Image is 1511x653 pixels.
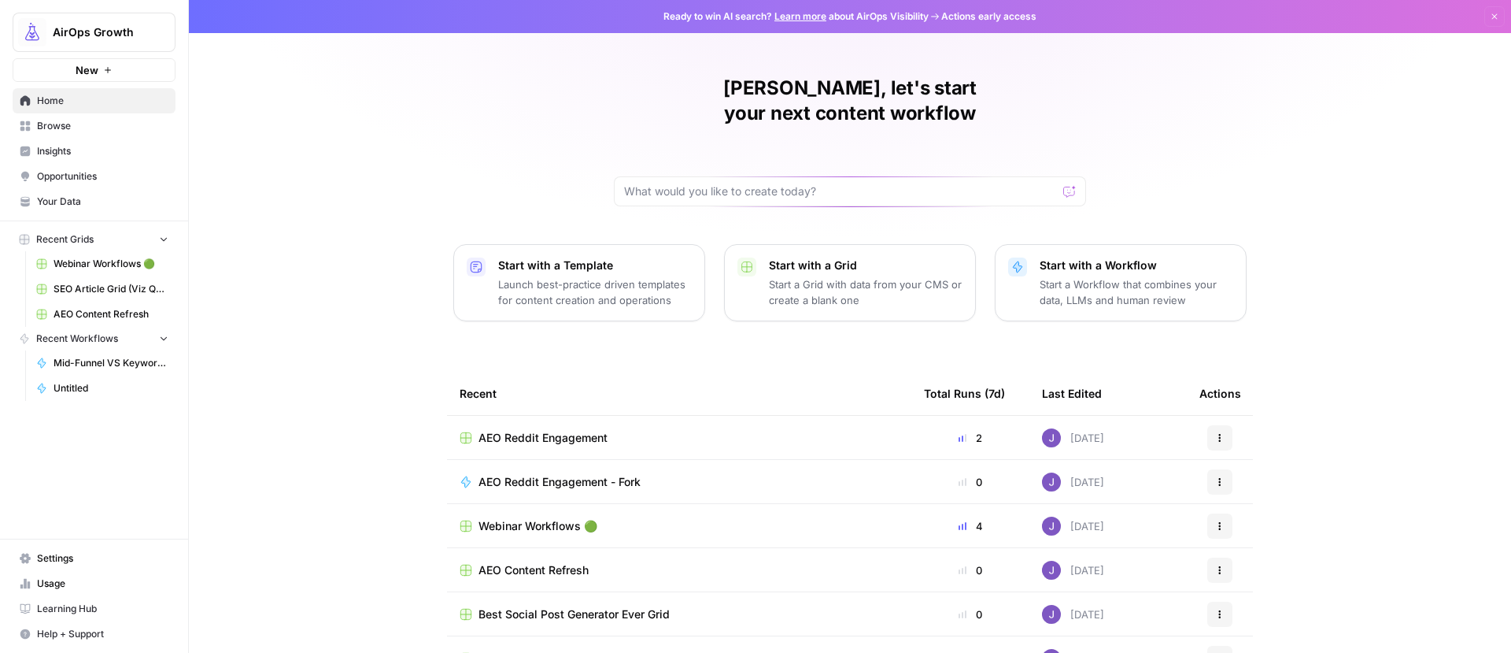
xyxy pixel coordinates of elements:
span: Recent Workflows [36,332,118,346]
div: [DATE] [1042,605,1104,624]
p: Start with a Workflow [1040,258,1233,273]
span: Learning Hub [37,602,168,616]
button: Start with a WorkflowStart a Workflow that combines your data, LLMs and human review [995,244,1247,321]
span: Browse [37,119,168,133]
span: AEO Reddit Engagement - Fork [478,474,641,490]
a: Browse [13,113,175,139]
button: Start with a TemplateLaunch best-practice driven templates for content creation and operations [453,244,705,321]
p: Start a Grid with data from your CMS or create a blank one [769,276,962,308]
button: Start with a GridStart a Grid with data from your CMS or create a blank one [724,244,976,321]
a: Opportunities [13,164,175,189]
span: Your Data [37,195,168,209]
span: Actions early access [941,9,1036,24]
a: AEO Content Refresh [460,562,899,578]
a: Mid-Funnel VS Keyword Research [29,351,175,376]
span: Untitled [54,381,168,395]
a: Usage [13,571,175,596]
input: What would you like to create today? [624,184,1057,199]
img: ubsf4auoma5okdcylokeqxbo075l [1042,473,1061,492]
a: SEO Article Grid (Viz Questions) [29,276,175,302]
div: 0 [924,562,1017,578]
button: Recent Workflows [13,327,175,351]
a: Webinar Workflows 🟢 [29,251,175,276]
img: ubsf4auoma5okdcylokeqxbo075l [1042,429,1061,447]
a: Learn more [774,10,826,22]
a: Insights [13,139,175,164]
div: Actions [1199,372,1241,415]
span: Insights [37,144,168,158]
h1: [PERSON_NAME], let's start your next content workflow [614,76,1086,126]
div: Last Edited [1042,372,1102,415]
button: Recent Grids [13,228,175,251]
div: Recent [460,372,899,415]
a: Your Data [13,189,175,214]
p: Start with a Grid [769,258,962,273]
div: [DATE] [1042,517,1104,536]
p: Start a Workflow that combines your data, LLMs and human review [1040,276,1233,308]
span: Settings [37,551,168,566]
img: AirOps Growth Logo [18,18,46,46]
div: 4 [924,518,1017,534]
span: Home [37,94,168,108]
a: Best Social Post Generator Ever Grid [460,607,899,622]
span: Recent Grids [36,232,94,247]
span: Opportunities [37,169,168,184]
div: [DATE] [1042,429,1104,447]
div: [DATE] [1042,561,1104,580]
span: SEO Article Grid (Viz Questions) [54,282,168,296]
button: New [13,58,175,82]
span: Help + Support [37,627,168,641]
a: AEO Content Refresh [29,302,175,327]
span: Usage [37,577,168,591]
div: 2 [924,430,1017,446]
span: AirOps Growth [53,24,148,40]
img: ubsf4auoma5okdcylokeqxbo075l [1042,561,1061,580]
span: AEO Reddit Engagement [478,430,608,446]
button: Help + Support [13,621,175,647]
a: Learning Hub [13,596,175,621]
a: Webinar Workflows 🟢 [460,518,899,534]
img: ubsf4auoma5okdcylokeqxbo075l [1042,605,1061,624]
a: Settings [13,546,175,571]
span: Ready to win AI search? about AirOps Visibility [663,9,929,24]
button: Workspace: AirOps Growth [13,13,175,52]
a: AEO Reddit Engagement [460,430,899,446]
span: Mid-Funnel VS Keyword Research [54,356,168,370]
span: AEO Content Refresh [54,307,168,321]
div: Total Runs (7d) [924,372,1005,415]
a: Home [13,88,175,113]
a: AEO Reddit Engagement - Fork [460,474,899,490]
span: Webinar Workflows 🟢 [54,257,168,271]
img: ubsf4auoma5okdcylokeqxbo075l [1042,517,1061,536]
span: New [76,62,98,78]
p: Launch best-practice driven templates for content creation and operations [498,276,692,308]
span: Webinar Workflows 🟢 [478,518,597,534]
div: 0 [924,607,1017,622]
a: Untitled [29,376,175,401]
div: 0 [924,474,1017,490]
span: Best Social Post Generator Ever Grid [478,607,670,622]
div: [DATE] [1042,473,1104,492]
span: AEO Content Refresh [478,562,589,578]
p: Start with a Template [498,258,692,273]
